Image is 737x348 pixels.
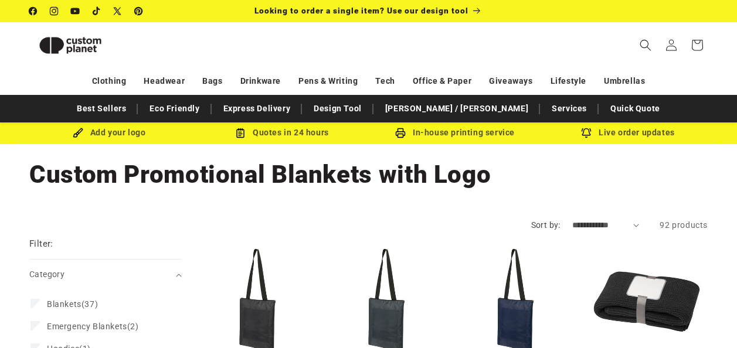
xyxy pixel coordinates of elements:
div: Add your logo [23,125,196,140]
img: Custom Planet [29,27,111,64]
div: Live order updates [542,125,715,140]
span: Category [29,269,64,279]
h2: Filter: [29,237,53,251]
a: Office & Paper [413,71,471,91]
a: Giveaways [489,71,532,91]
img: Order Updates Icon [235,128,246,138]
a: [PERSON_NAME] / [PERSON_NAME] [379,98,534,119]
a: Tech [375,71,395,91]
span: Emergency Blankets [47,322,127,331]
span: (37) [47,299,98,309]
span: (2) [47,321,139,332]
a: Lifestyle [551,71,586,91]
a: Bags [202,71,222,91]
a: Clothing [92,71,127,91]
div: Quotes in 24 hours [196,125,369,140]
img: Order updates [581,128,592,138]
div: In-house printing service [369,125,542,140]
label: Sort by: [531,220,561,230]
span: 92 products [660,220,708,230]
a: Custom Planet [25,22,151,68]
a: Express Delivery [218,98,297,119]
img: In-house printing [395,128,406,138]
a: Services [546,98,593,119]
span: Blankets [47,299,81,309]
a: Best Sellers [71,98,132,119]
a: Drinkware [240,71,281,91]
a: Umbrellas [604,71,645,91]
a: Quick Quote [604,98,666,119]
h1: Custom Promotional Blankets with Logo [29,159,708,190]
summary: Search [633,32,658,58]
a: Eco Friendly [144,98,205,119]
a: Headwear [144,71,185,91]
a: Design Tool [308,98,368,119]
summary: Category (0 selected) [29,260,182,289]
span: Looking to order a single item? Use our design tool [254,6,468,15]
img: Brush Icon [73,128,83,138]
iframe: Chat Widget [678,292,737,348]
a: Pens & Writing [298,71,358,91]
